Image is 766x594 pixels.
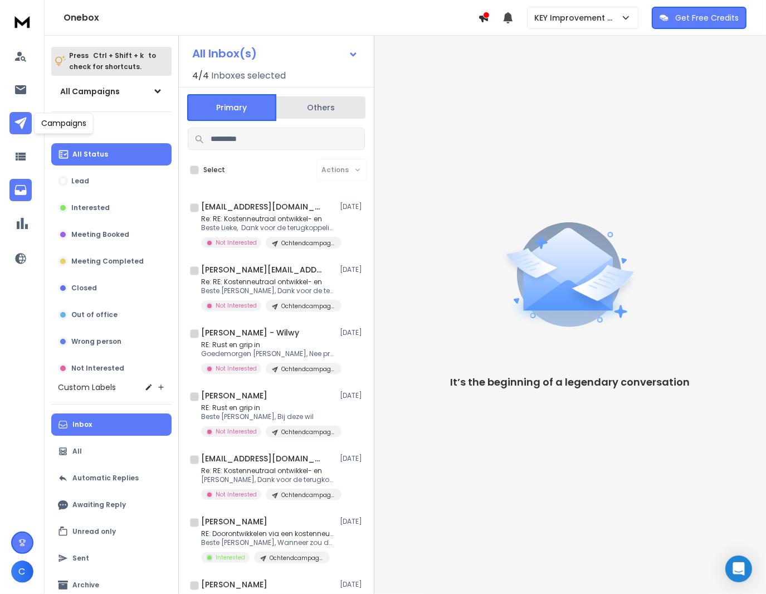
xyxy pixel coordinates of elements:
button: Others [276,95,365,120]
p: [PERSON_NAME], Dank voor de terugkoppeling [201,475,335,484]
p: Interested [71,203,110,212]
p: Meeting Completed [71,257,144,266]
p: Closed [71,284,97,293]
h1: [PERSON_NAME][EMAIL_ADDRESS][DOMAIN_NAME] [201,264,324,275]
button: Not Interested [51,357,172,379]
p: [DATE] [340,517,365,526]
span: Ctrl + Shift + k [91,49,145,62]
button: Primary [187,94,276,121]
p: [DATE] [340,265,365,274]
h1: [EMAIL_ADDRESS][DOMAIN_NAME] [201,453,324,464]
p: RE: Rust en grip in [201,403,335,412]
p: Get Free Credits [675,12,739,23]
button: Meeting Completed [51,250,172,272]
button: Interested [51,197,172,219]
p: [DATE] [340,328,365,337]
button: C [11,561,33,583]
h3: Inboxes selected [211,69,286,82]
button: Closed [51,277,172,299]
p: [DATE] [340,454,365,463]
h1: [EMAIL_ADDRESS][DOMAIN_NAME] [201,201,324,212]
p: All [72,447,82,456]
p: Unread only [72,527,116,536]
div: Open Intercom Messenger [725,556,752,582]
p: Press to check for shortcuts. [69,50,156,72]
p: Ochtendcampagne | [GEOGRAPHIC_DATA] vanuit Sabine's Naam [281,239,335,247]
p: Beste Lieke, Dank voor de terugkoppeling [201,223,335,232]
span: 4 / 4 [192,69,209,82]
p: Re: RE: Kostenneutraal ontwikkel- en [201,277,335,286]
button: All Campaigns [51,80,172,103]
p: Re: RE: Kostenneutraal ontwikkel- en [201,466,335,475]
p: Ochtendcampagne | [GEOGRAPHIC_DATA] vanuit Sabine's Naam [281,491,335,499]
p: Lead [71,177,89,186]
p: Ochtendcampagne | [GEOGRAPHIC_DATA] vanuit Sabine's Naam [281,365,335,373]
p: Interested [216,553,245,562]
p: Wrong person [71,337,121,346]
p: Not Interested [216,490,257,499]
button: Lead [51,170,172,192]
p: Not Interested [216,364,257,373]
h1: [PERSON_NAME] [201,516,267,527]
button: Meeting Booked [51,223,172,246]
img: logo [11,11,33,32]
div: Campaigns [34,113,94,134]
p: Not Interested [216,238,257,247]
p: Automatic Replies [72,474,139,483]
p: Not Interested [216,427,257,436]
p: Re: RE: Kostenneutraal ontwikkel- en [201,215,335,223]
p: [DATE] [340,580,365,589]
p: Archive [72,581,99,590]
p: Inbox [72,420,92,429]
p: Beste [PERSON_NAME], Bij deze wil [201,412,335,421]
h1: All Campaigns [60,86,120,97]
p: Out of office [71,310,118,319]
button: Out of office [51,304,172,326]
p: [DATE] [340,202,365,211]
p: RE: Rust en grip in [201,340,335,349]
button: Awaiting Reply [51,494,172,516]
button: Unread only [51,520,172,543]
p: Awaiting Reply [72,500,126,509]
button: All [51,440,172,462]
h1: [PERSON_NAME] [201,390,267,401]
button: Get Free Credits [652,7,747,29]
p: RE: Doorontwikkelen via een kostenneutraal [201,529,335,538]
p: Sent [72,554,89,563]
p: KEY Improvement B.V. [534,12,621,23]
p: All Status [72,150,108,159]
p: Beste [PERSON_NAME], Dank voor de terugkoppeling [201,286,335,295]
p: Ochtendcampagne | [GEOGRAPHIC_DATA] vanuit Sabine's Naam [270,554,323,562]
p: Ochtendcampagne | [GEOGRAPHIC_DATA] vanuit Sabine's Naam [281,302,335,310]
h3: Filters [51,121,172,137]
button: All Inbox(s) [183,42,367,65]
h1: Onebox [64,11,478,25]
h3: Custom Labels [58,382,116,393]
h1: [PERSON_NAME] [201,579,267,590]
button: Wrong person [51,330,172,353]
p: [DATE] [340,391,365,400]
p: Not Interested [71,364,124,373]
button: Sent [51,547,172,569]
p: Ochtendcampagne | [GEOGRAPHIC_DATA] vanuit Sabine's Naam [281,428,335,436]
p: It’s the beginning of a legendary conversation [451,374,690,390]
h1: [PERSON_NAME] - Wilwy [201,327,299,338]
button: Automatic Replies [51,467,172,489]
p: Not Interested [216,301,257,310]
button: All Status [51,143,172,165]
label: Select [203,165,225,174]
h1: All Inbox(s) [192,48,257,59]
p: Beste [PERSON_NAME], Wanneer zou dat [201,538,335,547]
p: Meeting Booked [71,230,129,239]
p: Goedemorgen [PERSON_NAME], Nee probleem heb [201,349,335,358]
button: Inbox [51,413,172,436]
